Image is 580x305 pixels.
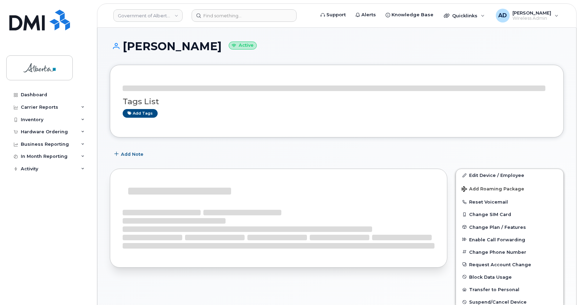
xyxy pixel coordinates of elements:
[456,246,563,258] button: Change Phone Number
[229,42,257,50] small: Active
[456,258,563,271] button: Request Account Change
[456,169,563,181] a: Edit Device / Employee
[110,148,149,160] button: Add Note
[456,208,563,221] button: Change SIM Card
[123,97,551,106] h3: Tags List
[110,40,564,52] h1: [PERSON_NAME]
[123,109,158,118] a: Add tags
[456,271,563,283] button: Block Data Usage
[462,186,524,193] span: Add Roaming Package
[456,283,563,296] button: Transfer to Personal
[469,237,525,242] span: Enable Call Forwarding
[456,196,563,208] button: Reset Voicemail
[456,221,563,233] button: Change Plan / Features
[456,181,563,196] button: Add Roaming Package
[469,224,526,230] span: Change Plan / Features
[121,151,143,158] span: Add Note
[469,299,527,305] span: Suspend/Cancel Device
[456,233,563,246] button: Enable Call Forwarding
